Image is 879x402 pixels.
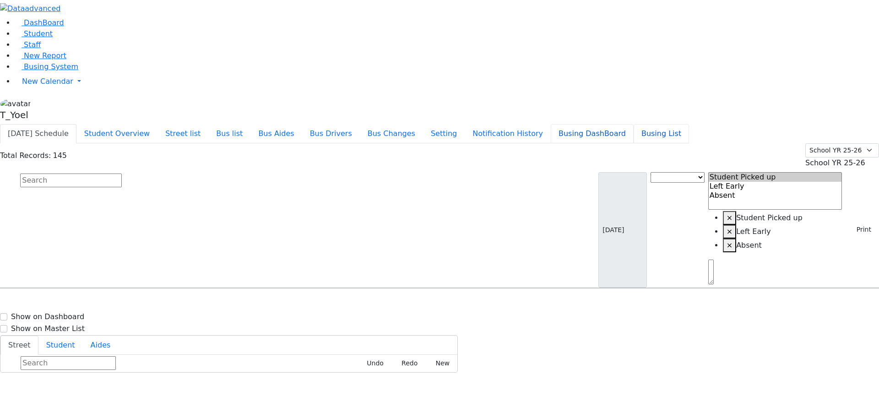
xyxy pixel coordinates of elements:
[723,225,736,239] button: Remove item
[15,51,66,60] a: New Report
[24,29,53,38] span: Student
[360,124,423,143] button: Bus Changes
[736,227,771,236] span: Left Early
[0,336,38,355] button: Street
[83,336,119,355] button: Aides
[423,124,465,143] button: Setting
[391,356,422,370] button: Redo
[76,124,157,143] button: Student Overview
[21,356,116,370] input: Search
[709,173,842,182] option: Student Picked up
[157,124,208,143] button: Street list
[709,182,842,191] option: Left Early
[11,311,84,322] label: Show on Dashboard
[53,151,67,160] span: 145
[736,213,803,222] span: Student Picked up
[24,51,66,60] span: New Report
[38,336,83,355] button: Student
[805,143,879,158] select: Default select example
[357,356,388,370] button: Undo
[465,124,551,143] button: Notification History
[24,18,64,27] span: DashBoard
[846,223,875,237] button: Print
[723,225,842,239] li: Left Early
[24,40,41,49] span: Staff
[15,18,64,27] a: DashBoard
[709,191,842,200] option: Absent
[551,124,634,143] button: Busing DashBoard
[727,227,732,236] span: ×
[0,355,457,372] div: Street
[727,241,732,250] span: ×
[250,124,302,143] button: Bus Aides
[727,213,732,222] span: ×
[805,158,865,167] span: School YR 25-26
[15,72,879,91] a: New Calendar
[723,211,736,225] button: Remove item
[15,62,78,71] a: Busing System
[634,124,689,143] button: Busing List
[736,241,762,250] span: Absent
[15,29,53,38] a: Student
[208,124,250,143] button: Bus list
[11,323,85,334] label: Show on Master List
[723,211,842,225] li: Student Picked up
[708,260,714,284] textarea: Search
[22,77,73,86] span: New Calendar
[302,124,360,143] button: Bus Drivers
[425,356,454,370] button: New
[20,174,122,187] input: Search
[24,62,78,71] span: Busing System
[723,239,842,252] li: Absent
[15,40,41,49] a: Staff
[723,239,736,252] button: Remove item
